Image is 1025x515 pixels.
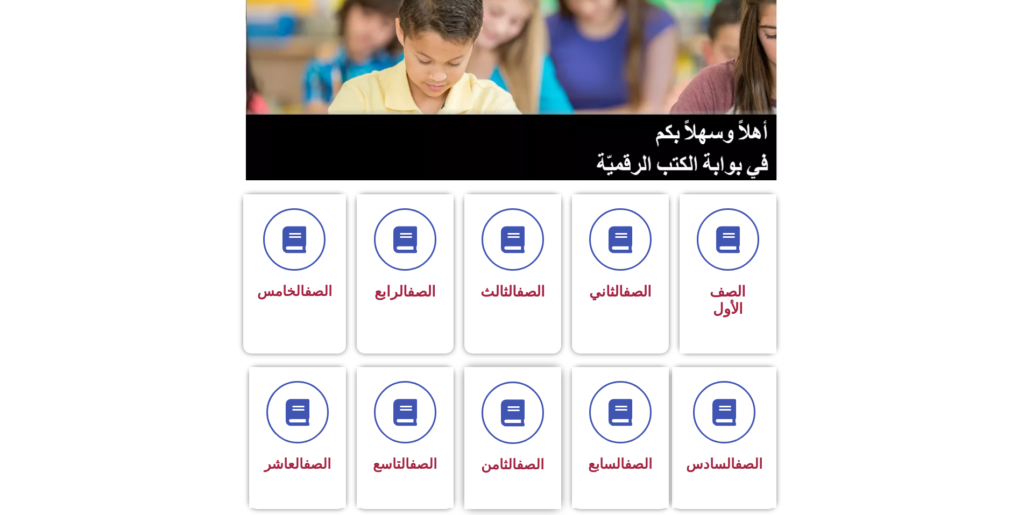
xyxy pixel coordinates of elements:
span: الثاني [589,283,652,300]
span: السادس [686,456,762,472]
a: الصف [625,456,652,472]
span: الخامس [257,283,332,299]
span: الثامن [481,456,544,472]
a: الصف [517,456,544,472]
a: الصف [409,456,437,472]
span: العاشر [264,456,331,472]
span: الصف الأول [710,283,746,318]
span: السابع [588,456,652,472]
span: التاسع [373,456,437,472]
a: الصف [305,283,332,299]
span: الثالث [480,283,545,300]
a: الصف [407,283,436,300]
span: الرابع [374,283,436,300]
a: الصف [303,456,331,472]
a: الصف [735,456,762,472]
a: الصف [517,283,545,300]
a: الصف [623,283,652,300]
